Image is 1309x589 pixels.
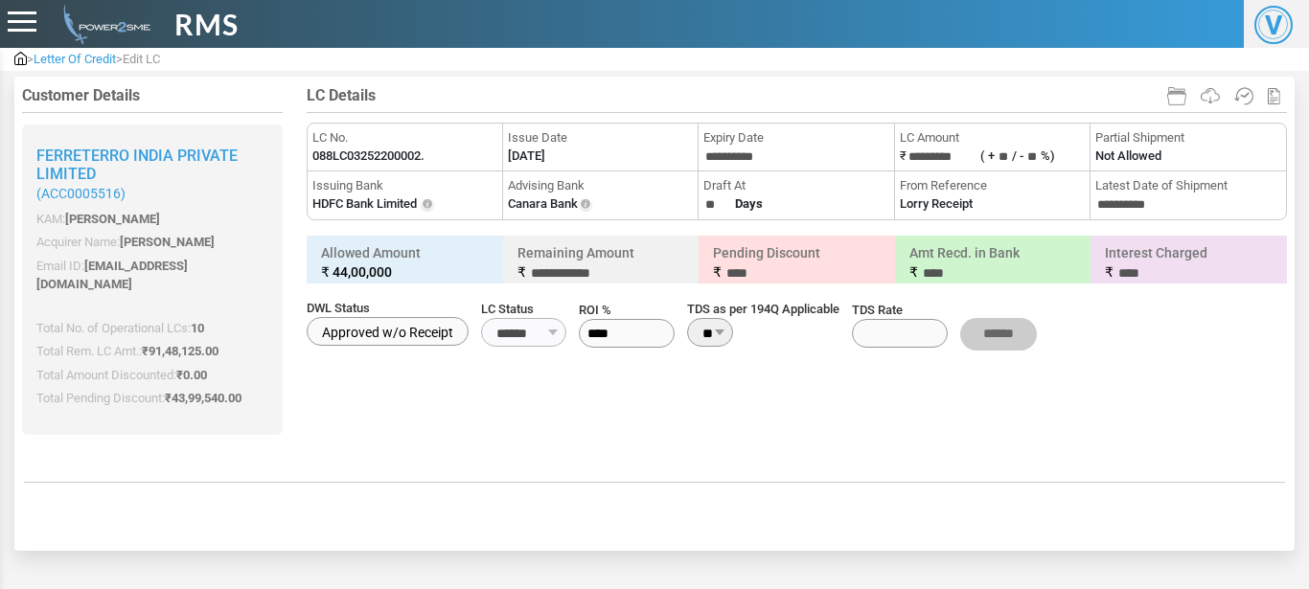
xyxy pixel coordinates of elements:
li: ₹ [895,124,1091,171]
img: Info [420,197,435,213]
span: LC No. [312,128,497,147]
p: Total Amount Discounted: [36,366,268,385]
span: Expiry Date [703,128,888,147]
span: ₹ [517,264,526,280]
span: Issuing Bank [312,176,497,195]
span: ₹ [142,344,218,358]
label: Approved w/o Receipt [307,317,469,346]
label: Lorry Receipt [900,194,973,214]
span: [PERSON_NAME] [120,235,215,249]
span: Advising Bank [508,176,693,195]
span: Latest Date of Shipment [1095,176,1281,195]
img: Info [578,197,593,213]
h6: Interest Charged [1095,240,1282,286]
p: KAM: [36,210,268,229]
span: 0.00 [183,368,207,382]
span: [PERSON_NAME] [65,212,160,226]
input: ( +/ -%) [1023,147,1041,168]
h4: Customer Details [22,86,283,104]
h4: LC Details [307,86,1287,104]
span: ₹ [1105,264,1114,280]
span: ₹ [176,368,207,382]
span: TDS as per 194Q Applicable [687,300,839,319]
input: ( +/ -%) [995,147,1012,168]
label: 088LC03252200002. [312,147,425,166]
span: V [1254,6,1293,44]
label: Not Allowed [1095,147,1161,166]
label: ( + / - %) [980,148,1055,163]
p: Email ID: [36,257,268,294]
img: admin [14,52,27,65]
span: ₹ [909,264,918,280]
p: Total No. of Operational LCs: [36,319,268,338]
span: DWL Status [307,299,469,318]
span: 91,48,125.00 [149,344,218,358]
h6: Amt Recd. in Bank [900,240,1087,286]
span: 43,99,540.00 [172,391,241,405]
span: Letter Of Credit [34,52,116,66]
span: ₹ [165,391,241,405]
span: Partial Shipment [1095,128,1281,147]
label: HDFC Bank Limited [312,194,417,214]
h6: Pending Discount [703,240,890,286]
small: ₹ 44,00,000 [321,262,489,282]
label: [DATE] [508,147,545,166]
h2: Ferreterro India Private Limited [36,147,268,202]
img: admin [56,5,150,44]
span: ₹ [713,264,722,280]
h6: Remaining Amount [508,240,695,286]
h6: Allowed Amount [311,240,498,284]
span: ROI % [579,301,675,320]
p: Total Pending Discount: [36,389,268,408]
span: LC Status [481,300,566,319]
span: RMS [174,3,239,46]
span: [EMAIL_ADDRESS][DOMAIN_NAME] [36,259,188,292]
span: Draft At [703,176,888,195]
p: Acquirer Name: [36,233,268,252]
span: Edit LC [123,52,160,66]
span: TDS Rate [852,301,948,320]
label: Canara Bank [508,194,578,214]
p: Total Rem. LC Amt.: [36,342,268,361]
span: Issue Date [508,128,693,147]
span: From Reference [900,176,1085,195]
strong: Days [735,196,763,211]
span: LC Amount [900,128,1085,147]
span: 10 [191,321,204,335]
small: (ACC0005516) [36,186,268,202]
